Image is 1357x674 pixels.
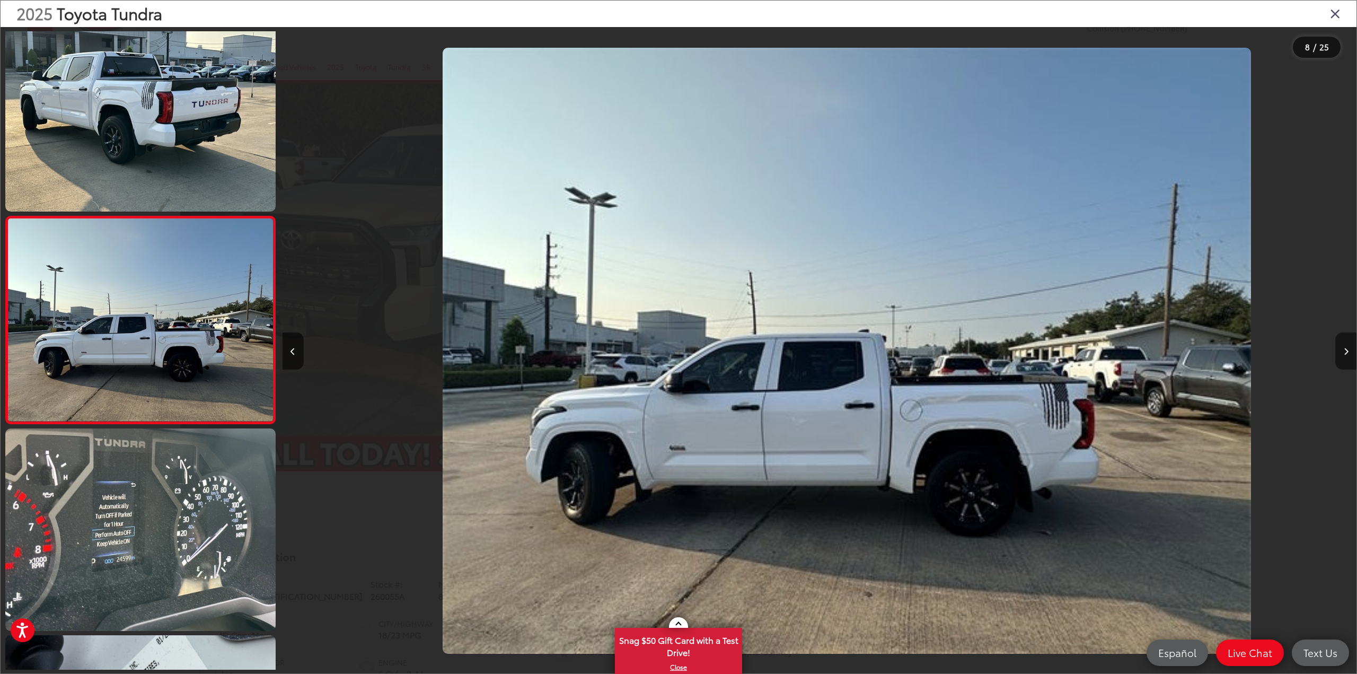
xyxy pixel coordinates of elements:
span: Toyota Tundra [57,2,162,24]
i: Close gallery [1330,6,1341,20]
span: 2025 [16,2,52,24]
a: Live Chat [1216,640,1284,666]
button: Next image [1335,332,1356,370]
img: 2025 Toyota Tundra SR [5,218,276,421]
span: Text Us [1298,646,1343,659]
img: 2025 Toyota Tundra SR [443,48,1251,654]
img: 2025 Toyota Tundra SR [3,7,278,214]
span: Live Chat [1222,646,1277,659]
img: 2025 Toyota Tundra SR [3,426,278,633]
a: Español [1147,640,1208,666]
span: 8 [1305,41,1310,52]
span: Snag $50 Gift Card with a Test Drive! [616,629,741,661]
span: / [1312,43,1317,51]
button: Previous image [283,332,304,370]
span: 25 [1319,41,1329,52]
span: Español [1153,646,1202,659]
a: Text Us [1292,640,1349,666]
